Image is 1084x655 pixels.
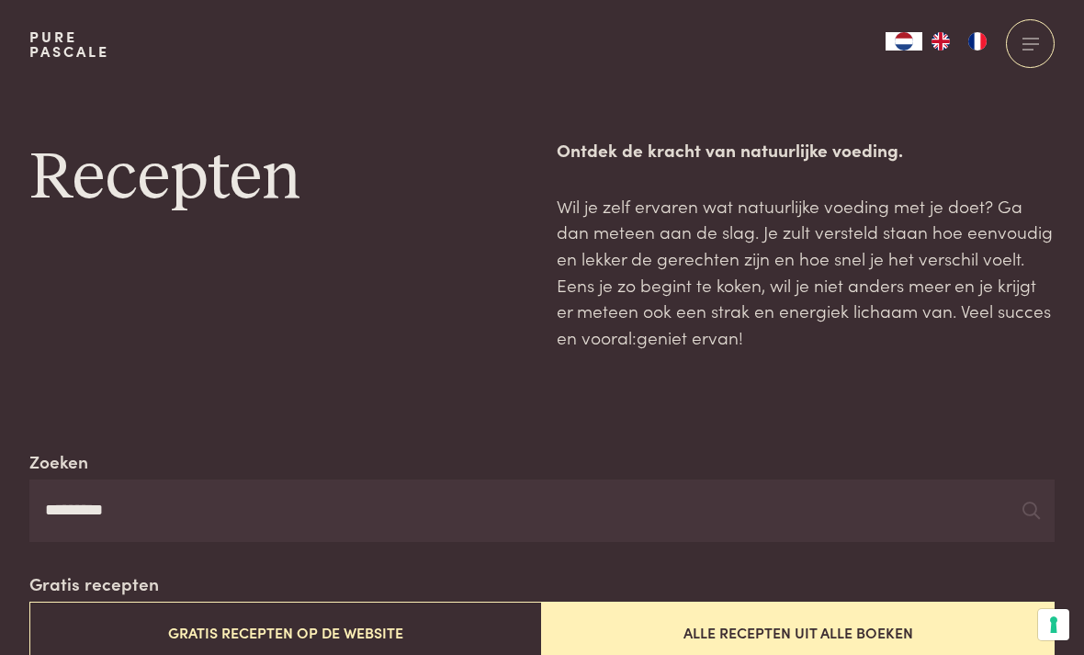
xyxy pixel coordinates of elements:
[29,29,109,59] a: PurePascale
[959,32,996,51] a: FR
[886,32,922,51] div: Language
[557,193,1055,351] p: Wil je zelf ervaren wat natuurlijke voeding met je doet? Ga dan meteen aan de slag. Je zult verst...
[29,137,527,220] h1: Recepten
[557,137,903,162] strong: Ontdek de kracht van natuurlijke voeding.
[29,448,88,475] label: Zoeken
[886,32,922,51] a: NL
[886,32,996,51] aside: Language selected: Nederlands
[29,570,159,597] label: Gratis recepten
[922,32,959,51] a: EN
[922,32,996,51] ul: Language list
[1038,609,1069,640] button: Uw voorkeuren voor toestemming voor trackingtechnologieën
